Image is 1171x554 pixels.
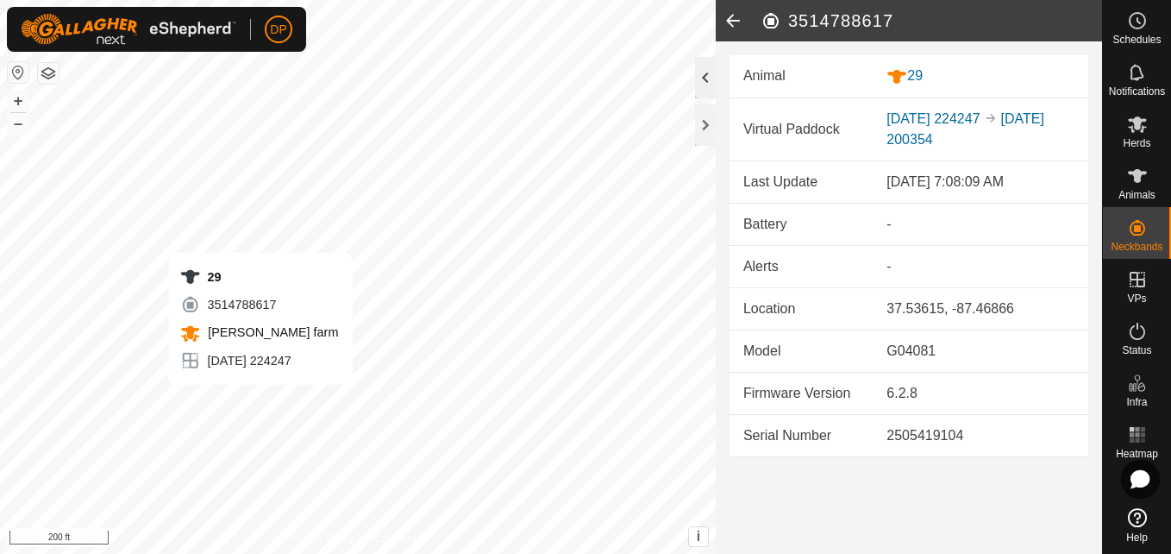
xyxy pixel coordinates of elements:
[730,372,873,414] td: Firmware Version
[21,14,236,45] img: Gallagher Logo
[1112,35,1161,45] span: Schedules
[375,532,426,547] a: Contact Us
[984,111,998,125] img: to
[1111,242,1162,252] span: Neckbands
[697,529,700,544] span: i
[689,527,708,546] button: i
[38,63,59,84] button: Map Layers
[886,425,1074,446] div: 2505419104
[886,66,1074,87] div: 29
[1123,138,1150,148] span: Herds
[730,414,873,456] td: Serial Number
[179,350,338,371] div: [DATE] 224247
[761,10,1102,31] h2: 3514788617
[730,55,873,98] td: Animal
[270,21,286,39] span: DP
[730,245,873,287] td: Alerts
[204,325,338,339] span: [PERSON_NAME] farm
[1126,532,1148,543] span: Help
[730,98,873,161] td: Virtual Paddock
[886,383,1074,404] div: 6.2.8
[1116,449,1158,459] span: Heatmap
[1109,86,1165,97] span: Notifications
[8,91,28,111] button: +
[886,299,1074,319] div: 37.53615, -87.46866
[290,532,354,547] a: Privacy Policy
[730,161,873,204] td: Last Update
[1127,293,1146,304] span: VPs
[8,62,28,83] button: Reset Map
[730,203,873,245] td: Battery
[179,294,338,315] div: 3514788617
[886,341,1074,362] div: G04081
[886,172,1074,192] div: [DATE] 7:08:09 AM
[886,111,980,126] a: [DATE] 224247
[886,111,1044,147] a: [DATE] 200354
[886,214,1074,235] div: -
[1103,501,1171,550] a: Help
[730,330,873,372] td: Model
[179,267,338,287] div: 29
[1126,397,1147,407] span: Infra
[1122,345,1151,356] span: Status
[873,245,1088,287] td: -
[8,113,28,134] button: –
[1118,190,1155,200] span: Animals
[730,287,873,330] td: Location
